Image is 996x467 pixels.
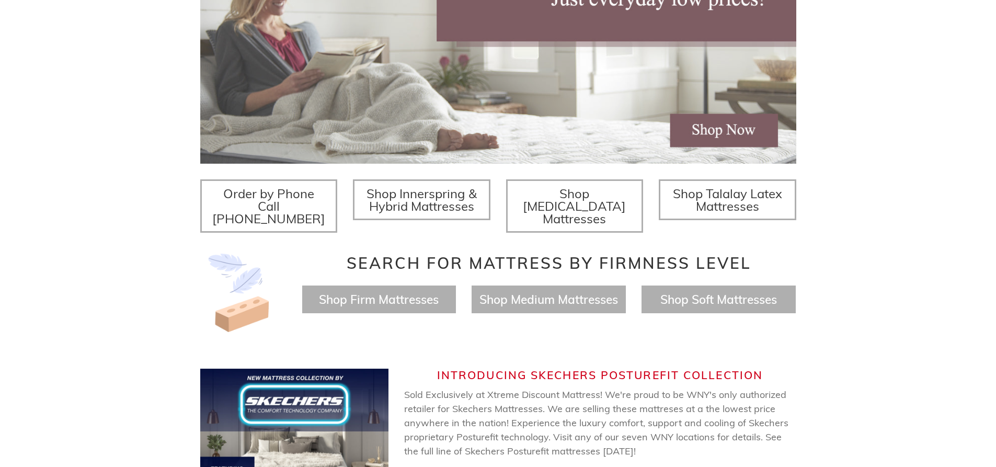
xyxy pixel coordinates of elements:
span: Introducing Skechers Posturefit Collection [437,368,763,382]
span: Shop [MEDICAL_DATA] Mattresses [523,186,626,226]
a: Shop Medium Mattresses [479,292,618,307]
span: Order by Phone Call [PHONE_NUMBER] [212,186,325,226]
a: Shop [MEDICAL_DATA] Mattresses [506,179,644,233]
span: Search for Mattress by Firmness Level [347,253,751,273]
span: Shop Talalay Latex Mattresses [673,186,782,214]
a: Order by Phone Call [PHONE_NUMBER] [200,179,338,233]
a: Shop Innerspring & Hybrid Mattresses [353,179,490,220]
img: Image-of-brick- and-feather-representing-firm-and-soft-feel [200,254,279,332]
a: Shop Firm Mattresses [319,292,439,307]
a: Shop Soft Mattresses [660,292,777,307]
span: Shop Innerspring & Hybrid Mattresses [367,186,477,214]
a: Shop Talalay Latex Mattresses [659,179,796,220]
